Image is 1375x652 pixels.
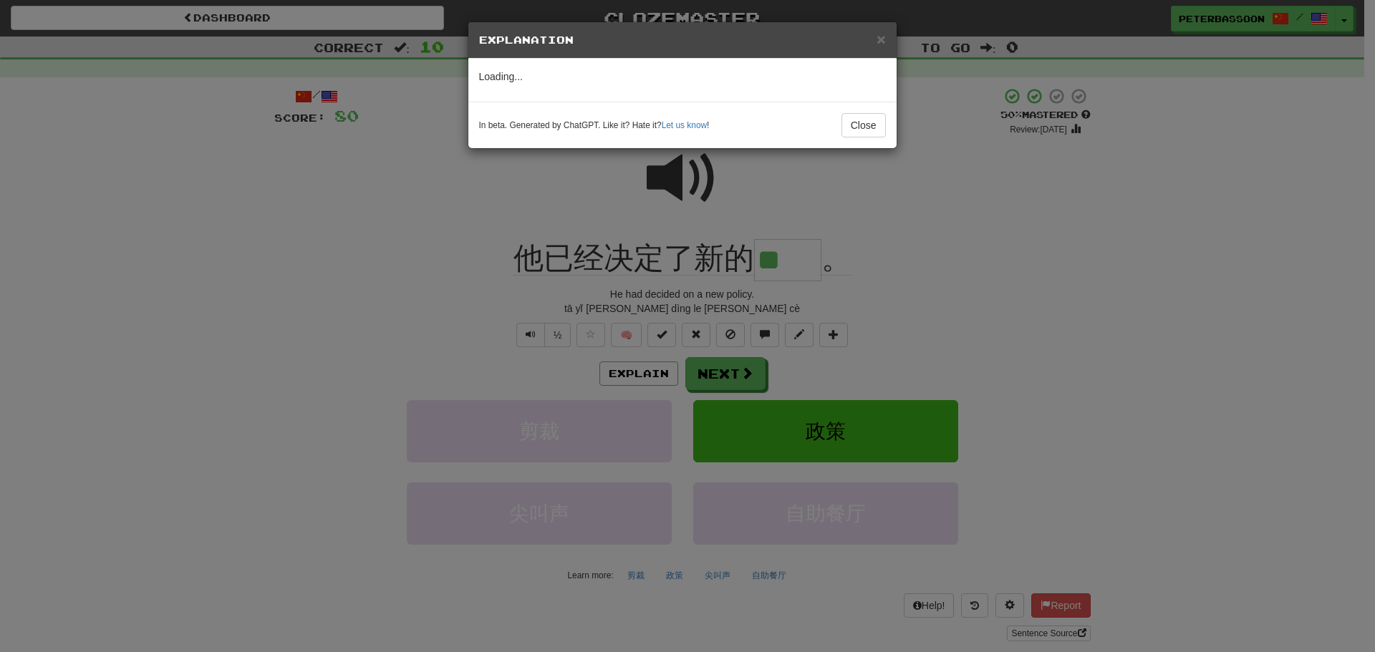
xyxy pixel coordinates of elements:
[662,120,707,130] a: Let us know
[479,69,886,84] p: Loading...
[877,31,885,47] span: ×
[479,120,710,132] small: In beta. Generated by ChatGPT. Like it? Hate it? !
[479,33,886,47] h5: Explanation
[877,31,885,47] button: Close
[841,113,886,137] button: Close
